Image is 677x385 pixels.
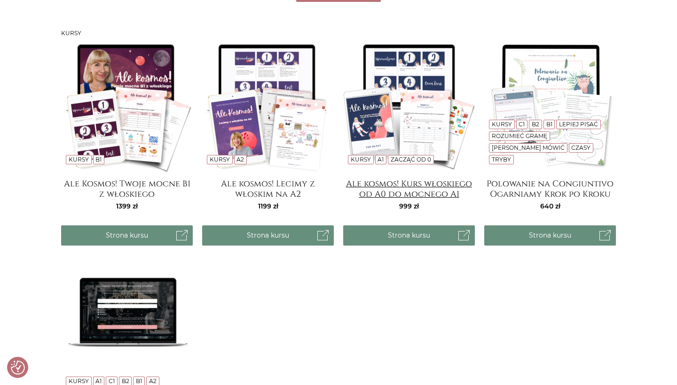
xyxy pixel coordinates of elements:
[61,30,616,37] h3: Kursy
[351,156,371,163] a: Kursy
[69,156,89,163] a: Kursy
[559,121,598,128] a: Lepiej pisać
[116,202,138,210] span: 1399
[11,361,25,375] button: Preferencje co do zgód
[122,377,129,385] a: B2
[571,144,590,151] a: Czasy
[149,377,157,385] a: A2
[11,361,25,375] img: Revisit consent button
[202,179,334,198] a: Ale kosmos! Lecimy z włoskim na A2
[532,121,539,128] a: B2
[540,202,560,210] span: 640
[492,121,512,128] a: Kursy
[492,156,511,163] a: Tryby
[61,179,193,198] a: Ale Kosmos! Twoje mocne B1 z włoskiego
[95,377,102,385] a: A1
[343,225,475,246] a: Strona kursu
[378,156,384,163] a: A1
[109,377,115,385] a: C1
[258,202,278,210] span: 1199
[343,179,475,198] a: Ale kosmos! Kurs włoskiego od A0 do mocnego A1
[519,121,525,128] a: C1
[484,179,616,198] a: Polowanie na Congiuntivo Ogarniamy Krok po Kroku
[399,202,419,210] span: 999
[236,156,244,163] a: A2
[210,156,230,163] a: Kursy
[95,156,102,163] a: B1
[136,377,142,385] a: B1
[546,121,552,128] a: B1
[69,377,89,385] a: Kursy
[61,225,193,246] a: Strona kursu
[391,156,431,163] a: Zacząć od 0
[492,132,547,139] a: Rozumieć gramę
[202,225,334,246] a: Strona kursu
[492,144,565,151] a: [PERSON_NAME] mówić
[484,225,616,246] a: Strona kursu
